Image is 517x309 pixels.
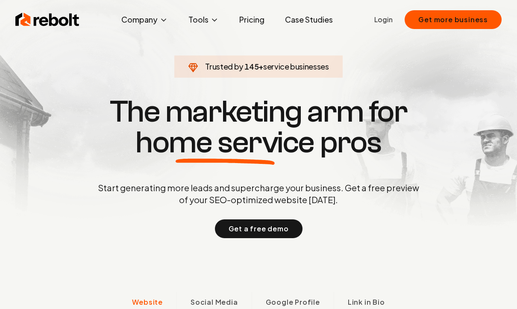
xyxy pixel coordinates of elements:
[132,297,163,307] span: Website
[263,61,329,71] span: service businesses
[232,11,271,28] a: Pricing
[205,61,243,71] span: Trusted by
[244,61,258,73] span: 145
[96,182,421,206] p: Start generating more leads and supercharge your business. Get a free preview of your SEO-optimiz...
[405,10,502,29] button: Get more business
[374,15,393,25] a: Login
[258,61,263,71] span: +
[115,11,175,28] button: Company
[215,219,303,238] button: Get a free demo
[348,297,385,307] span: Link in Bio
[266,297,320,307] span: Google Profile
[53,96,464,158] h1: The marketing arm for pros
[135,127,314,158] span: home service
[15,11,79,28] img: Rebolt Logo
[278,11,340,28] a: Case Studies
[182,11,226,28] button: Tools
[191,297,238,307] span: Social Media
